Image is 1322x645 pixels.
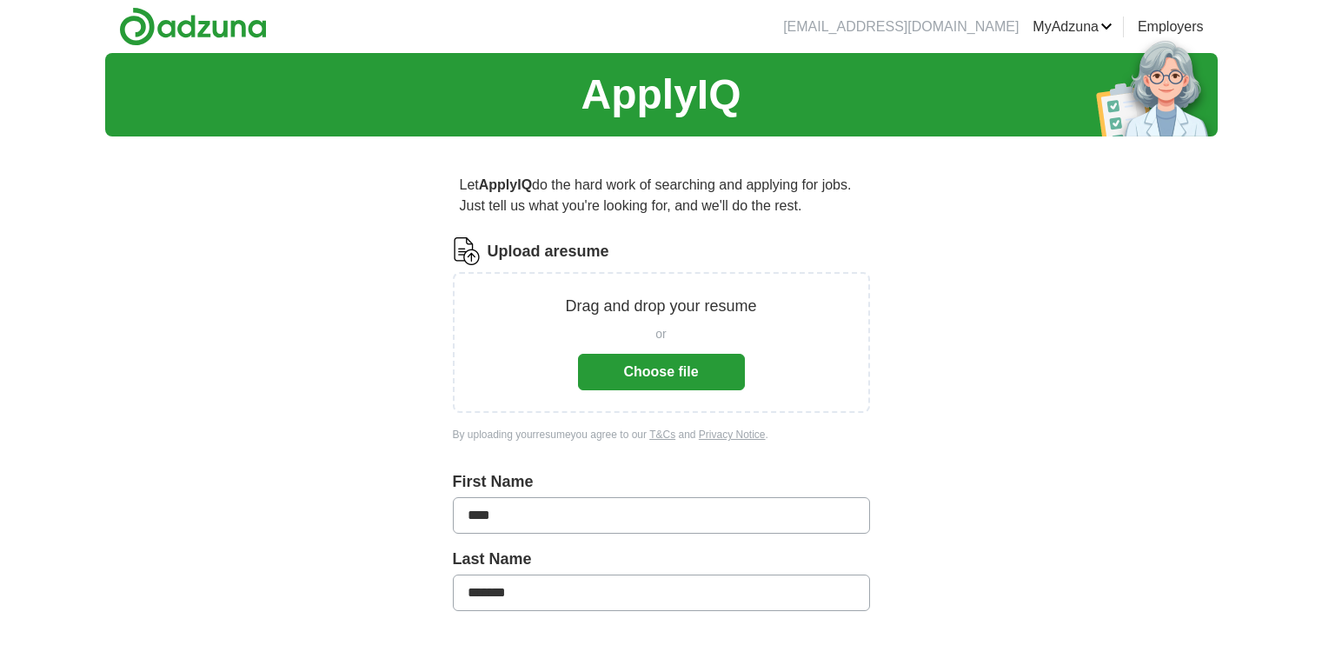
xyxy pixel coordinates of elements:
[565,295,756,318] p: Drag and drop your resume
[453,237,481,265] img: CV Icon
[1138,17,1204,37] a: Employers
[453,427,870,442] div: By uploading your resume you agree to our and .
[453,548,870,571] label: Last Name
[453,168,870,223] p: Let do the hard work of searching and applying for jobs. Just tell us what you're looking for, an...
[479,177,532,192] strong: ApplyIQ
[453,470,870,494] label: First Name
[578,354,745,390] button: Choose file
[581,63,741,126] h1: ApplyIQ
[649,429,675,441] a: T&Cs
[783,17,1019,37] li: [EMAIL_ADDRESS][DOMAIN_NAME]
[1033,17,1113,37] a: MyAdzuna
[119,7,267,46] img: Adzuna logo
[699,429,766,441] a: Privacy Notice
[655,325,666,343] span: or
[488,240,609,263] label: Upload a resume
